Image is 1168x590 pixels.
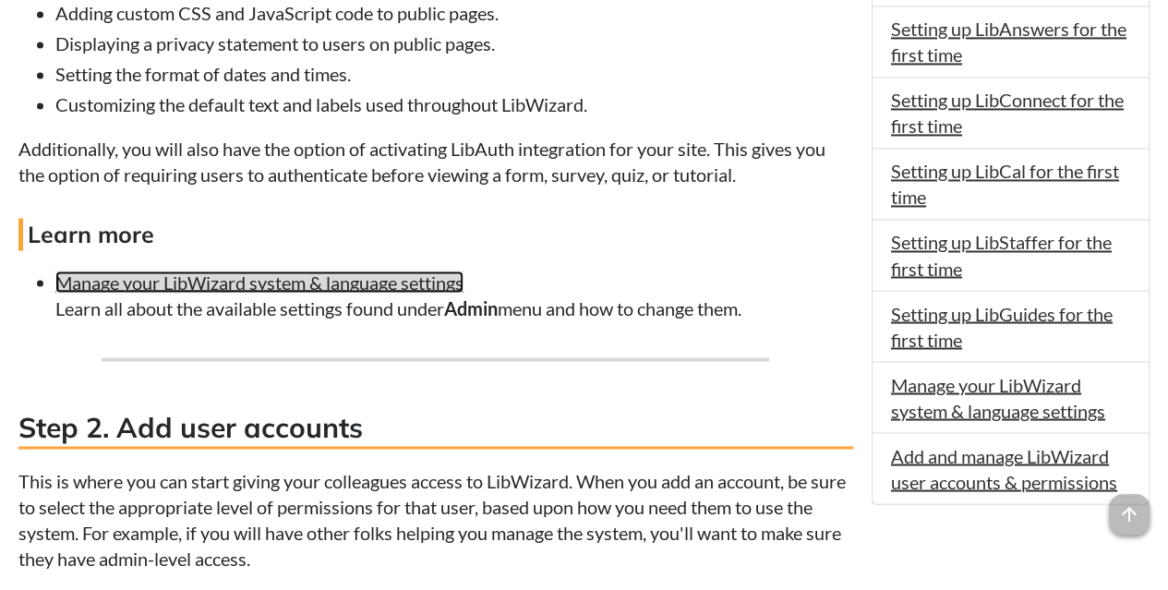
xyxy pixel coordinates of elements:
[891,302,1113,350] a: Setting up LibGuides for the first time
[55,271,464,293] a: Manage your LibWizard system & language settings
[891,444,1117,492] a: Add and manage LibWizard user accounts & permissions
[18,218,853,250] h4: Learn more
[18,407,853,449] h3: Step 2. Add user accounts
[55,30,853,56] li: Displaying a privacy statement to users on public pages.
[55,91,853,117] li: Customizing the default text and labels used throughout LibWizard.
[891,89,1124,137] a: Setting up LibConnect for the first time
[891,18,1126,66] a: Setting up LibAnswers for the first time
[1109,494,1150,535] span: arrow_upward
[891,160,1119,208] a: Setting up LibCal for the first time
[55,269,853,320] li: Learn all about the available settings found under menu and how to change them.
[891,231,1112,279] a: Setting up LibStaffer for the first time
[891,373,1105,421] a: Manage your LibWizard system & language settings
[1109,496,1150,518] a: arrow_upward
[444,296,498,319] strong: Admin
[18,136,853,187] p: Additionally, you will also have the option of activating LibAuth integration for your site. This...
[18,467,853,571] p: This is where you can start giving your colleagues access to LibWizard. When you add an account, ...
[55,61,853,87] li: Setting the format of dates and times.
